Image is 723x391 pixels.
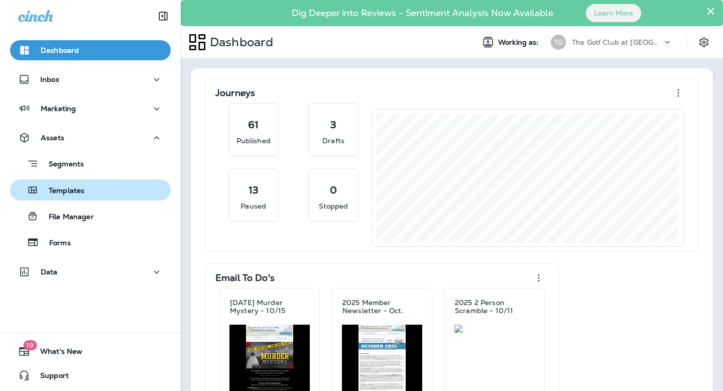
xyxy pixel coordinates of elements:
span: Working as: [498,38,541,47]
button: Close [706,3,715,19]
p: 0 [330,185,337,195]
button: Collapse Sidebar [149,6,177,26]
p: Stopped [319,201,348,211]
div: TG [551,35,566,50]
p: Dashboard [206,35,273,50]
p: Marketing [41,105,76,113]
button: Segments [10,153,171,174]
span: 19 [23,340,37,350]
button: Inbox [10,69,171,89]
p: Drafts [322,136,344,146]
p: Inbox [40,75,59,83]
p: Published [236,136,271,146]
button: Settings [695,33,713,51]
p: The Golf Club at [GEOGRAPHIC_DATA] [572,38,662,46]
button: Assets [10,128,171,148]
span: What's New [30,347,82,359]
p: 2025 2 Person Scramble - 10/11 [455,299,534,315]
p: [DATE] Murder Mystery - 10/15 [230,299,309,315]
button: 19What's New [10,341,171,361]
button: Templates [10,179,171,201]
p: Paused [240,201,266,211]
button: Forms [10,232,171,253]
p: Data [41,268,58,276]
span: Support [30,371,69,383]
p: File Manager [39,213,94,222]
button: File Manager [10,206,171,227]
p: Templates [39,186,84,196]
p: Dashboard [41,46,79,54]
p: Email To Do's [215,273,275,283]
button: Marketing [10,99,171,119]
button: Learn More [586,4,641,22]
button: Data [10,262,171,282]
p: Assets [41,134,64,142]
button: Dashboard [10,40,171,60]
img: 41179dc7-deac-4353-b9e0-167ad960f2be.jpg [454,325,535,333]
button: Support [10,365,171,385]
p: 13 [249,185,259,195]
p: Dig Deeper into Reviews - Sentiment Analysis Now Available [263,12,582,15]
p: Forms [39,239,71,248]
p: 2025 Member Newsletter - Oct. [342,299,422,315]
p: Segments [39,160,84,170]
p: Journeys [215,88,255,98]
p: 61 [248,120,259,130]
p: 3 [330,120,336,130]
